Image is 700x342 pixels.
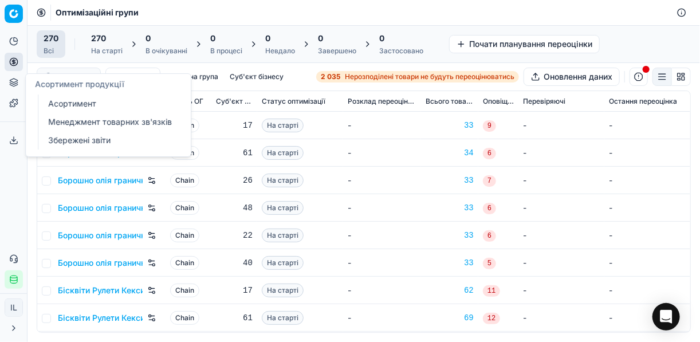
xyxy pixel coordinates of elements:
a: Бісквіти Рулети Кекси, Кластер 1 [58,285,143,296]
span: На старті [262,146,304,160]
td: - [343,304,421,332]
td: - [343,277,421,304]
span: Перевіряючі [523,97,565,106]
button: Товарна група [165,70,223,84]
span: Chain [170,229,199,242]
td: - [343,167,421,194]
div: 61 [216,147,253,159]
span: На старті [262,229,304,242]
span: На старті [262,284,304,297]
span: На старті [262,311,304,325]
span: 270 [44,33,58,44]
span: Остання переоцінка [609,97,677,106]
span: Нерозподілені товари не будуть переоцінюватись [345,72,514,81]
div: 33 [426,120,474,131]
td: - [518,139,604,167]
strong: 2 035 [321,72,340,81]
td: - [518,112,604,139]
div: 22 [216,230,253,241]
div: 17 [216,285,253,296]
span: 6 [483,230,496,242]
span: IL [5,299,22,316]
a: 33 [426,230,474,241]
span: 0 [318,33,323,44]
button: Оновлення даних [524,68,620,86]
div: Застосовано [379,46,423,56]
td: - [343,222,421,249]
div: Завершено [318,46,356,56]
a: 33 [426,257,474,269]
td: - [604,277,690,304]
div: 40 [216,257,253,269]
a: Бісквіти Рулети Кекси, Кластер 2 [58,312,143,324]
span: 0 [379,33,384,44]
a: 2 035Нерозподілені товари не будуть переоцінюватись [316,71,519,82]
div: 48 [216,202,253,214]
a: Асортимент [44,96,177,112]
td: - [604,194,690,222]
div: Всі [44,46,58,56]
a: 69 [426,312,474,324]
span: Chain [170,311,199,325]
a: Борошно олія гранична націнка, Кластер 3 [58,175,143,186]
span: 5 [483,258,496,269]
span: Оповіщення [483,97,514,106]
div: В процесі [210,46,242,56]
span: Асортимент продукції [35,79,124,89]
td: - [343,112,421,139]
td: - [604,112,690,139]
span: На старті [262,119,304,132]
button: Фільтр [105,68,160,86]
button: Суб'єкт бізнесу [225,70,288,84]
a: Збережені звіти [44,132,177,148]
a: 62 [426,285,474,296]
td: - [518,167,604,194]
td: - [604,167,690,194]
div: 26 [216,175,253,186]
span: 11 [483,285,500,297]
div: Невдало [265,46,295,56]
span: 270 [91,33,106,44]
span: 6 [483,203,496,214]
span: Розклад переоцінювання [348,97,416,106]
span: 9 [483,120,496,132]
span: На старті [262,201,304,215]
span: Chain [170,201,199,215]
td: - [343,194,421,222]
div: Open Intercom Messenger [652,303,680,331]
button: IL [5,298,23,317]
a: Борошно олія гранична націнка, Кластер 4 [58,202,143,214]
div: 61 [216,312,253,324]
input: Пошук [58,71,93,82]
a: Борошно олія гранична націнка, Кластер 6 [58,257,143,269]
td: - [518,222,604,249]
div: 33 [426,202,474,214]
td: - [518,304,604,332]
td: - [343,249,421,277]
td: - [604,139,690,167]
td: - [343,139,421,167]
a: 33 [426,175,474,186]
div: В очікуванні [145,46,187,56]
a: Борошно олія гранична націнка, Кластер 5 [58,230,143,241]
a: Менеджмент товарних зв'язків [44,114,177,130]
span: 0 [265,33,270,44]
nav: breadcrumb [56,7,139,18]
span: 12 [483,313,500,324]
span: Всього товарів [426,97,474,106]
td: - [604,249,690,277]
span: Суб'єкт бізнесу [216,97,253,106]
td: - [518,249,604,277]
span: Chain [170,284,199,297]
span: На старті [262,256,304,270]
span: 7 [483,175,496,187]
span: 0 [145,33,151,44]
a: 34 [426,147,474,159]
span: Chain [170,256,199,270]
